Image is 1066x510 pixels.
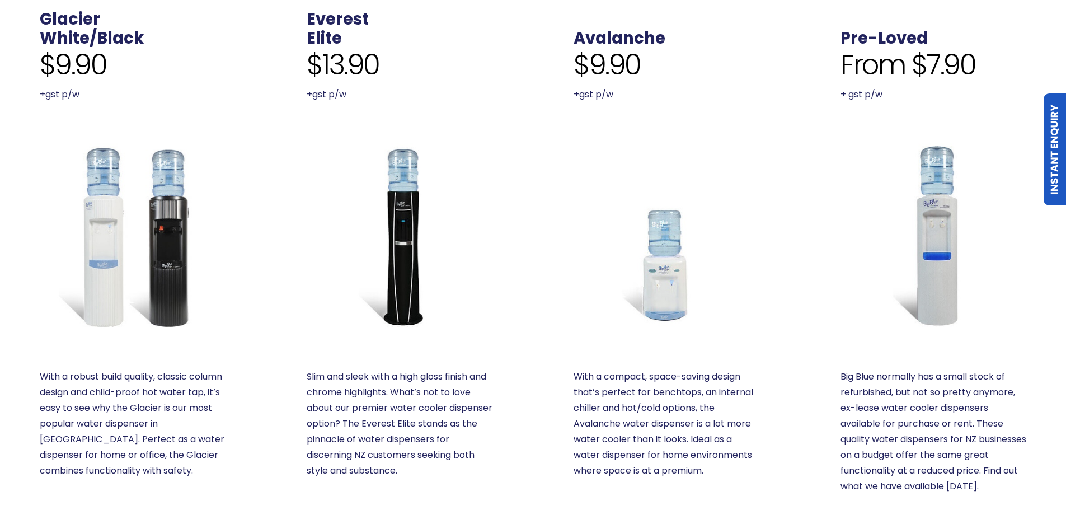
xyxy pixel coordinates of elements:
a: Refurbished [840,143,1026,329]
a: Fill your own Glacier [40,143,226,329]
iframe: Chatbot [992,436,1050,494]
span: $9.90 [40,48,107,82]
p: + gst p/w [840,87,1026,102]
p: +gst p/w [40,87,226,102]
span: . [840,8,845,30]
a: Pre-Loved [840,27,928,49]
a: Everest [307,8,369,30]
p: +gst p/w [574,87,759,102]
a: Fill your own Everest Elite [307,143,492,329]
p: With a robust build quality, classic column design and child-proof hot water tap, it’s easy to se... [40,369,226,479]
p: Slim and sleek with a high gloss finish and chrome highlights. What’s not to love about our premi... [307,369,492,479]
p: With a compact, space-saving design that’s perfect for benchtops, an internal chiller and hot/col... [574,369,759,479]
a: White/Black [40,27,144,49]
p: Big Blue normally has a small stock of refurbished, but not so pretty anymore, ex-lease water coo... [840,369,1026,494]
a: Avalanche [574,143,759,329]
a: Glacier [40,8,100,30]
a: Elite [307,27,342,49]
span: From $7.90 [840,48,975,82]
a: Avalanche [574,27,665,49]
span: $9.90 [574,48,641,82]
p: +gst p/w [307,87,492,102]
span: $13.90 [307,48,379,82]
a: Instant Enquiry [1044,93,1066,205]
span: . [574,8,578,30]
